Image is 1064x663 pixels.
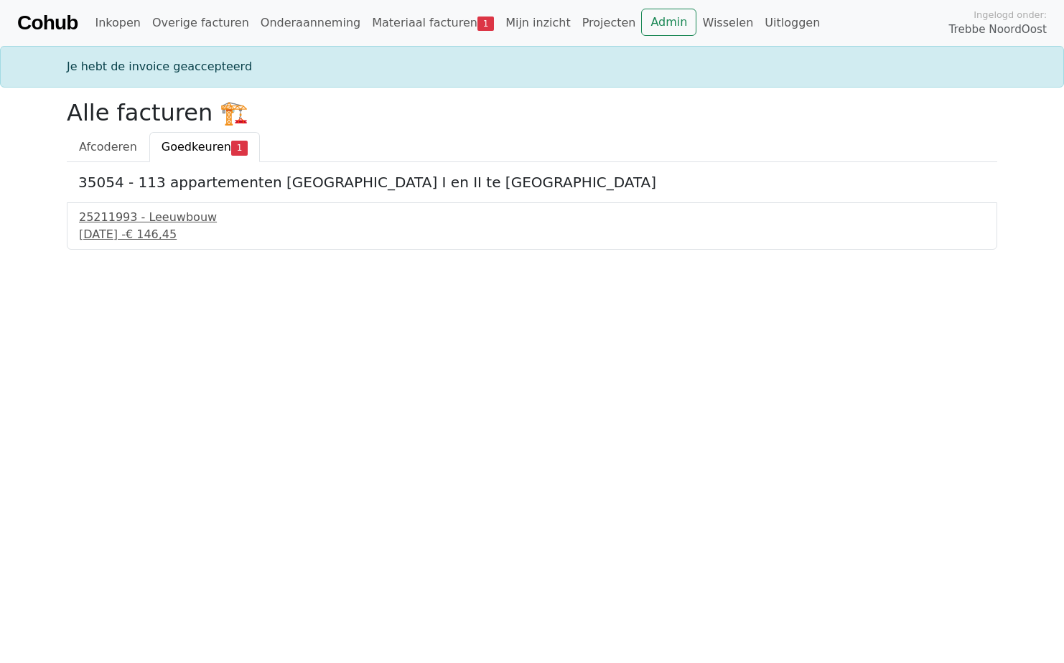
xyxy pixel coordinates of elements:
[58,58,1006,75] div: Je hebt de invoice geaccepteerd
[149,132,260,162] a: Goedkeuren1
[79,209,985,226] div: 25211993 - Leeuwbouw
[162,140,231,154] span: Goedkeuren
[366,9,500,37] a: Materiaal facturen1
[759,9,826,37] a: Uitloggen
[78,174,986,191] h5: 35054 - 113 appartementen [GEOGRAPHIC_DATA] I en II te [GEOGRAPHIC_DATA]
[974,8,1047,22] span: Ingelogd onder:
[255,9,366,37] a: Onderaanneming
[949,22,1047,38] span: Trebbe NoordOost
[641,9,696,36] a: Admin
[146,9,255,37] a: Overige facturen
[67,132,149,162] a: Afcoderen
[67,99,997,126] h2: Alle facturen 🏗️
[89,9,146,37] a: Inkopen
[126,227,177,241] span: € 146,45
[231,141,248,155] span: 1
[79,140,137,154] span: Afcoderen
[79,209,985,243] a: 25211993 - Leeuwbouw[DATE] -€ 146,45
[500,9,577,37] a: Mijn inzicht
[79,226,985,243] div: [DATE] -
[577,9,642,37] a: Projecten
[17,6,78,40] a: Cohub
[696,9,759,37] a: Wisselen
[477,17,494,31] span: 1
